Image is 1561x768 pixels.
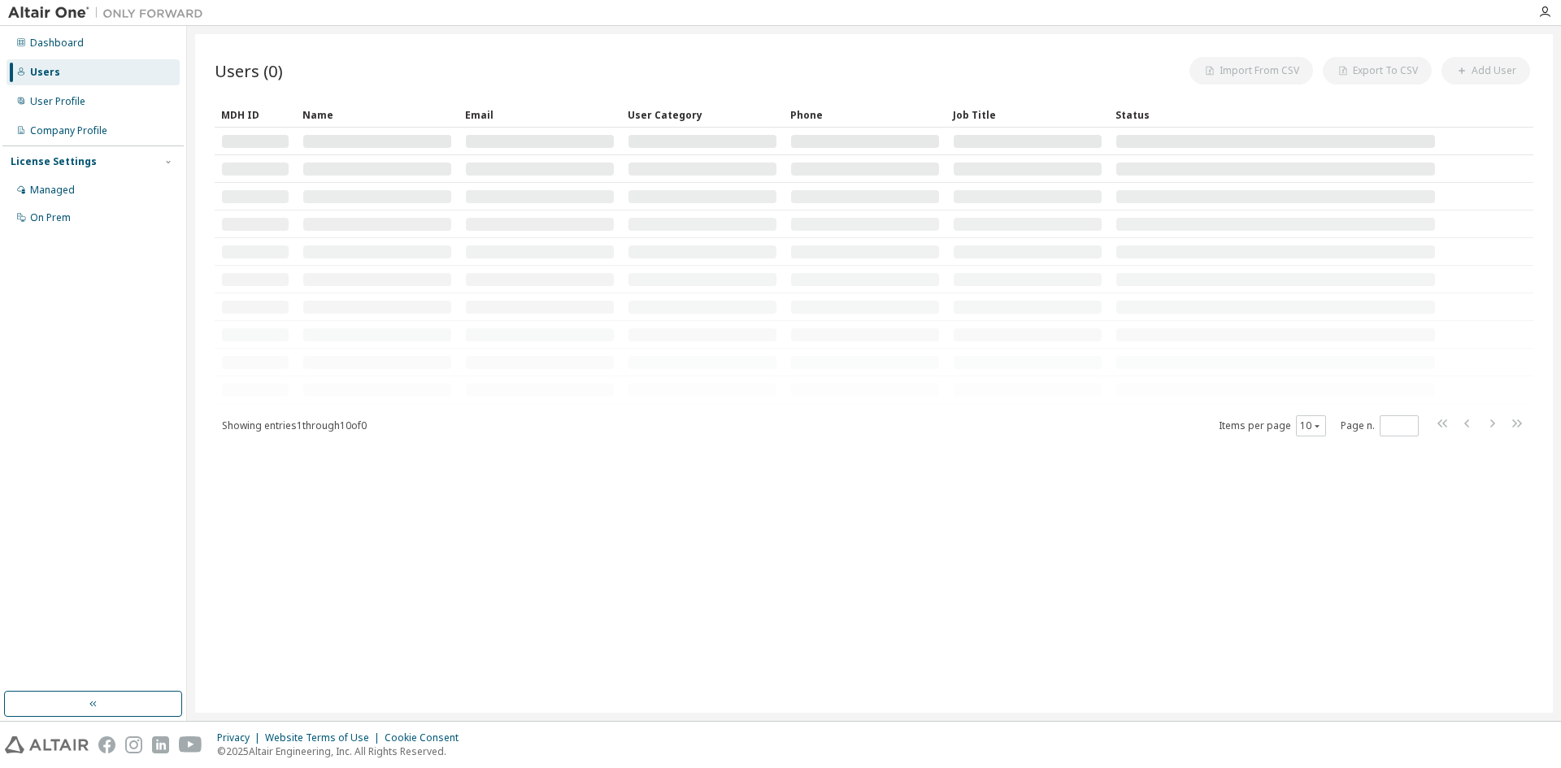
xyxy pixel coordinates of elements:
img: instagram.svg [125,736,142,753]
div: Status [1115,102,1436,128]
button: Export To CSV [1323,57,1432,85]
button: Import From CSV [1189,57,1313,85]
img: altair_logo.svg [5,736,89,753]
span: Items per page [1219,415,1326,436]
p: © 2025 Altair Engineering, Inc. All Rights Reserved. [217,744,468,758]
div: Name [302,102,452,128]
span: Page n. [1341,415,1419,436]
button: 10 [1300,419,1322,432]
div: Dashboard [30,37,84,50]
div: Privacy [217,731,265,744]
div: On Prem [30,211,71,224]
div: Phone [790,102,940,128]
div: Managed [30,184,75,197]
div: Website Terms of Use [265,731,385,744]
img: facebook.svg [98,736,115,753]
div: MDH ID [221,102,289,128]
div: Company Profile [30,124,107,137]
div: Email [465,102,615,128]
img: Altair One [8,5,211,21]
div: User Category [628,102,777,128]
button: Add User [1441,57,1530,85]
span: Users (0) [215,59,283,82]
div: License Settings [11,155,97,168]
div: Users [30,66,60,79]
img: youtube.svg [179,736,202,753]
span: Showing entries 1 through 10 of 0 [222,419,367,432]
div: User Profile [30,95,85,108]
div: Cookie Consent [385,731,468,744]
div: Job Title [953,102,1102,128]
img: linkedin.svg [152,736,169,753]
